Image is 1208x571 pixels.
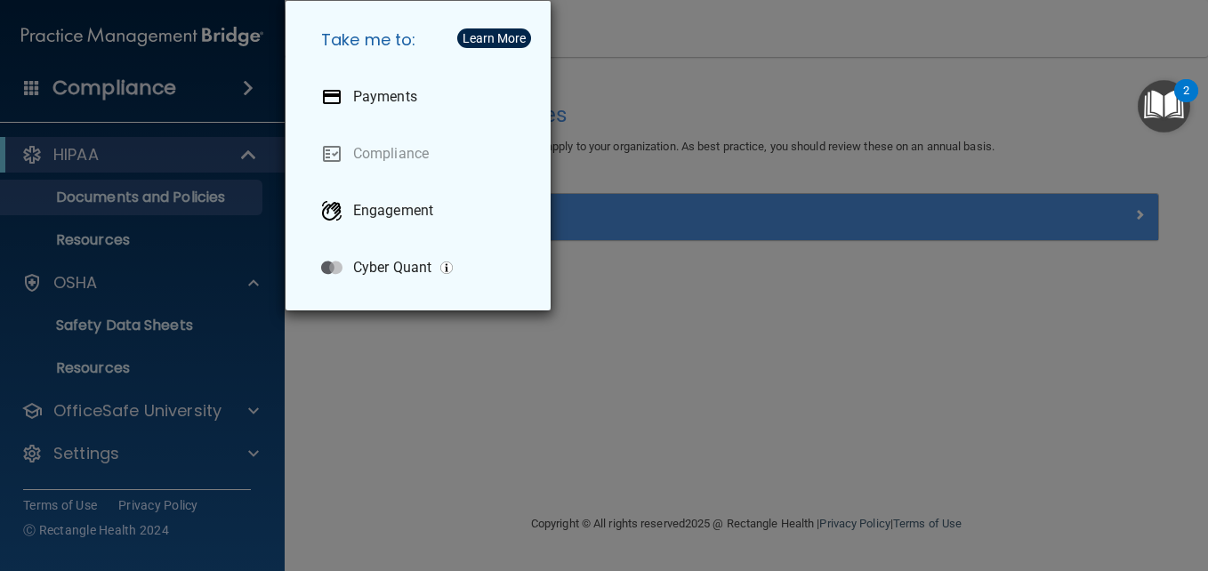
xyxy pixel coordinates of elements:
a: Engagement [307,186,536,236]
iframe: Drift Widget Chat Controller [900,445,1187,516]
div: 2 [1183,91,1189,114]
p: Cyber Quant [353,259,431,277]
h5: Take me to: [307,15,536,65]
a: Cyber Quant [307,243,536,293]
p: Payments [353,88,417,106]
a: Compliance [307,129,536,179]
a: Payments [307,72,536,122]
button: Open Resource Center, 2 new notifications [1138,80,1190,133]
button: Learn More [457,28,531,48]
p: Engagement [353,202,433,220]
div: Learn More [463,32,526,44]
